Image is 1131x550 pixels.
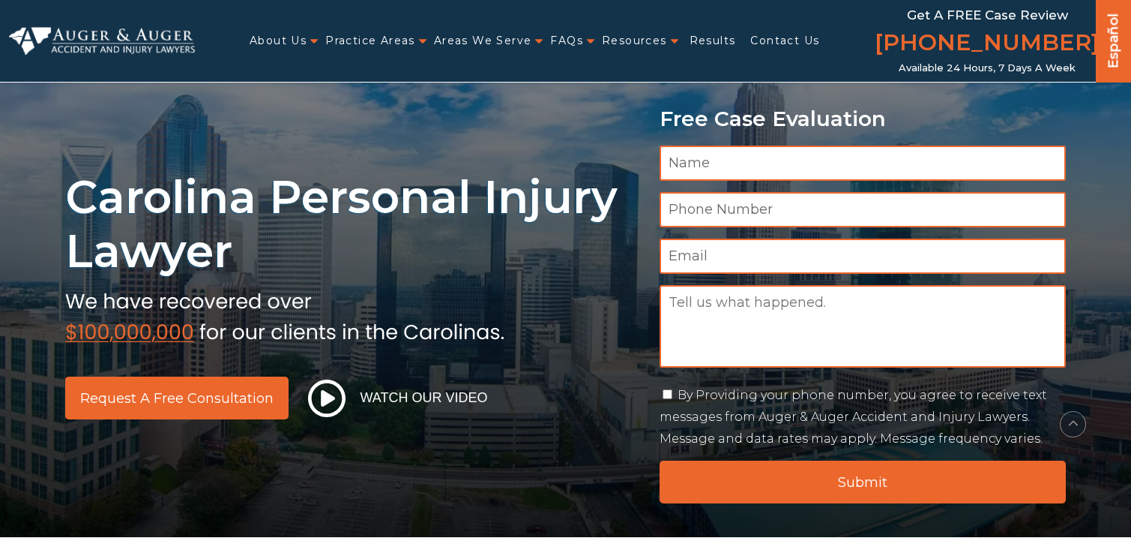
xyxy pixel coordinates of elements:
[660,388,1047,446] label: By Providing your phone number, you agree to receive text messages from Auger & Auger Accident an...
[65,170,642,278] h1: Carolina Personal Injury Lawyer
[434,26,532,56] a: Areas We Serve
[250,26,307,56] a: About Us
[65,286,504,343] img: sub text
[602,26,667,56] a: Resources
[660,192,1067,227] input: Phone Number
[750,26,819,56] a: Contact Us
[660,146,1067,181] input: Name
[660,107,1067,131] p: Free Case Evaluation
[1060,411,1086,437] button: scroll to up
[899,62,1076,74] span: Available 24 Hours, 7 Days a Week
[325,26,415,56] a: Practice Areas
[550,26,583,56] a: FAQs
[80,392,274,405] span: Request a Free Consultation
[660,239,1067,274] input: Email
[9,27,195,56] img: Auger & Auger Accident and Injury Lawyers Logo
[304,379,492,418] button: Watch Our Video
[65,377,289,419] a: Request a Free Consultation
[660,461,1067,503] input: Submit
[875,26,1100,62] a: [PHONE_NUMBER]
[690,26,736,56] a: Results
[907,8,1068,23] span: Get a FREE Case Review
